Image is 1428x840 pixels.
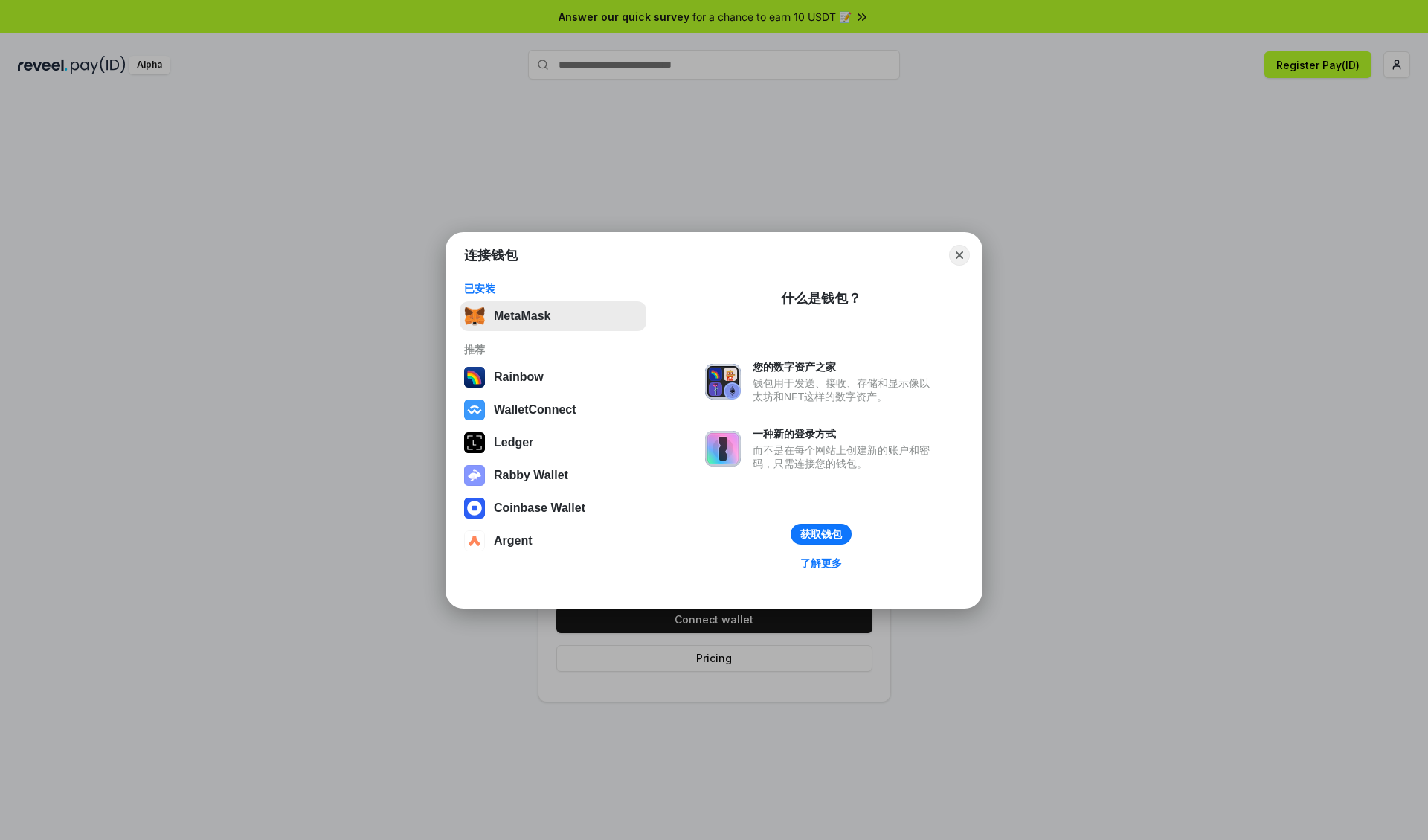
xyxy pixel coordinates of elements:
[460,395,646,425] button: WalletConnect
[464,530,485,551] img: svg+xml,%3Csvg%20width%3D%2228%22%20height%3D%2228%22%20viewBox%3D%220%200%2028%2028%22%20fill%3D...
[494,436,533,449] div: Ledger
[753,360,937,373] div: 您的数字资产之家
[800,557,842,570] div: 了解更多
[753,443,937,470] div: 而不是在每个网站上创建新的账户和密码，只需连接您的钱包。
[800,528,842,541] div: 获取钱包
[460,301,646,331] button: MetaMask
[494,310,550,323] div: MetaMask
[460,362,646,392] button: Rainbow
[464,367,485,388] img: svg+xml,%3Csvg%20width%3D%22120%22%20height%3D%22120%22%20viewBox%3D%220%200%20120%20120%22%20fil...
[753,427,937,440] div: 一种新的登录方式
[464,282,642,295] div: 已安装
[464,343,642,356] div: 推荐
[753,376,937,403] div: 钱包用于发送、接收、存储和显示像以太坊和NFT这样的数字资产。
[464,246,518,264] h1: 连接钱包
[494,501,585,515] div: Coinbase Wallet
[464,498,485,519] img: svg+xml,%3Csvg%20width%3D%2228%22%20height%3D%2228%22%20viewBox%3D%220%200%2028%2028%22%20fill%3D...
[460,461,646,490] button: Rabby Wallet
[464,306,485,327] img: svg+xml,%3Csvg%20fill%3D%22none%22%20height%3D%2233%22%20viewBox%3D%220%200%2035%2033%22%20width%...
[494,403,576,417] div: WalletConnect
[494,371,544,384] div: Rainbow
[460,526,646,556] button: Argent
[781,289,861,307] div: 什么是钱包？
[464,465,485,486] img: svg+xml,%3Csvg%20xmlns%3D%22http%3A%2F%2Fwww.w3.org%2F2000%2Fsvg%22%20fill%3D%22none%22%20viewBox...
[460,428,646,458] button: Ledger
[791,524,852,545] button: 获取钱包
[705,364,741,400] img: svg+xml,%3Csvg%20xmlns%3D%22http%3A%2F%2Fwww.w3.org%2F2000%2Fsvg%22%20fill%3D%22none%22%20viewBox...
[494,534,533,548] div: Argent
[494,469,568,482] div: Rabby Wallet
[464,400,485,420] img: svg+xml,%3Csvg%20width%3D%2228%22%20height%3D%2228%22%20viewBox%3D%220%200%2028%2028%22%20fill%3D...
[949,245,970,266] button: Close
[705,431,741,467] img: svg+xml,%3Csvg%20xmlns%3D%22http%3A%2F%2Fwww.w3.org%2F2000%2Fsvg%22%20fill%3D%22none%22%20viewBox...
[464,432,485,453] img: svg+xml,%3Csvg%20xmlns%3D%22http%3A%2F%2Fwww.w3.org%2F2000%2Fsvg%22%20width%3D%2228%22%20height%3...
[460,493,646,523] button: Coinbase Wallet
[791,554,851,573] a: 了解更多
